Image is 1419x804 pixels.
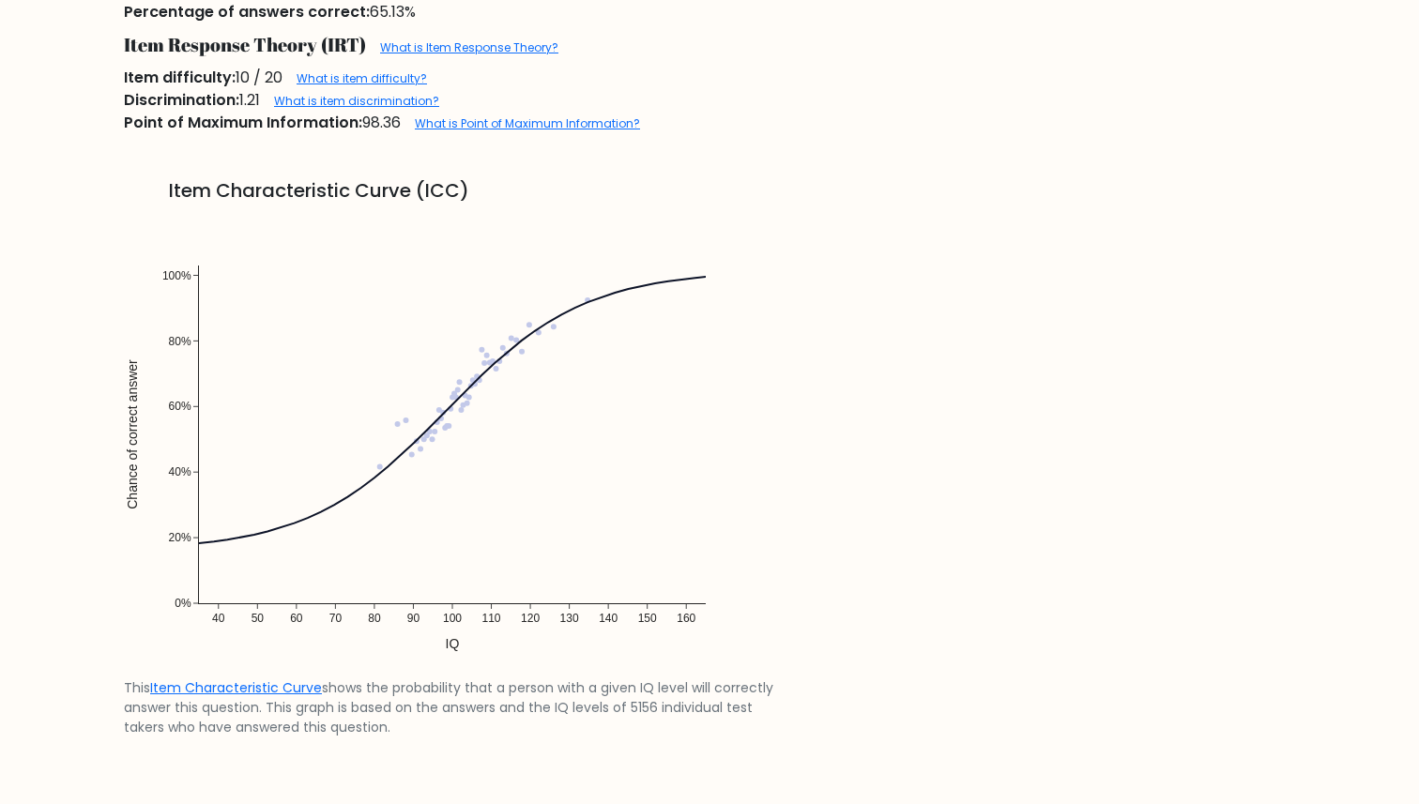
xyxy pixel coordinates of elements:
[380,39,558,55] a: What is Item Response Theory?
[297,70,427,86] a: What is item difficulty?
[124,67,236,88] span: Item difficulty:
[415,115,640,131] a: What is Point of Maximum Information?
[113,67,1306,89] div: 10 / 20
[274,93,439,109] a: What is item discrimination?
[124,678,781,737] figcaption: This shows the probability that a person with a given IQ level will correctly answer this questio...
[113,112,1306,134] div: 98.36
[113,1,1306,23] div: 65.13%
[124,32,366,57] span: Item Response Theory (IRT)
[124,112,362,133] span: Point of Maximum Information:
[124,179,1295,202] h5: Item Characteristic Curve (ICC)
[124,89,239,111] span: Discrimination:
[124,209,781,678] img: icc.svg
[124,1,370,23] span: Percentage of answers correct:
[113,89,1306,112] div: 1.21
[150,678,322,697] a: Item Characteristic Curve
